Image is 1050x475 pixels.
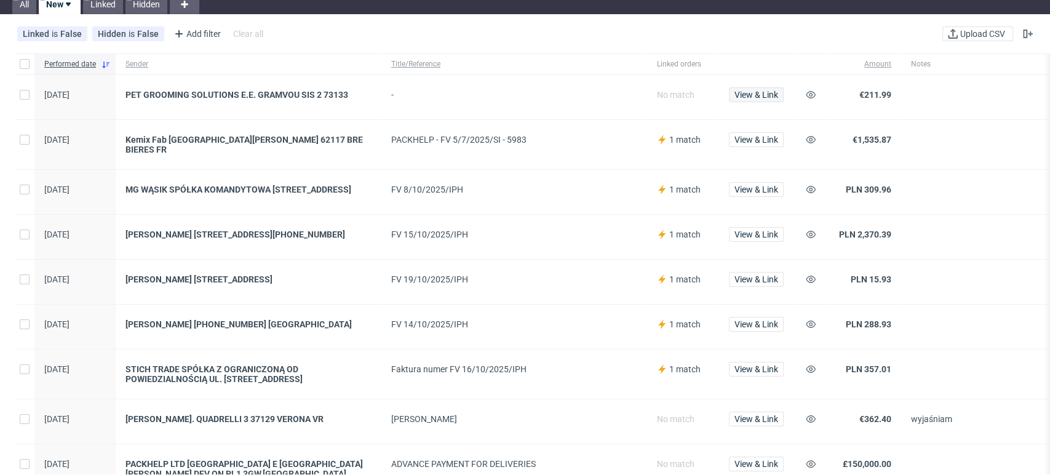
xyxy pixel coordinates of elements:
[729,87,784,102] button: View & Link
[729,227,784,242] button: View & Link
[52,29,60,39] span: is
[669,135,701,145] span: 1 match
[834,59,891,70] span: Amount
[44,230,70,239] span: [DATE]
[44,185,70,194] span: [DATE]
[729,185,784,194] a: View & Link
[729,459,784,469] a: View & Link
[859,414,891,424] span: €362.40
[391,414,637,424] div: [PERSON_NAME]
[44,90,70,100] span: [DATE]
[859,90,891,100] span: €211.99
[729,182,784,197] button: View & Link
[729,457,784,471] button: View & Link
[942,26,1013,41] button: Upload CSV
[729,135,784,145] a: View & Link
[669,230,701,239] span: 1 match
[44,364,70,374] span: [DATE]
[231,25,266,42] div: Clear all
[734,185,778,194] span: View & Link
[657,59,709,70] span: Linked orders
[729,414,784,424] a: View & Link
[125,90,372,100] a: PET GROOMING SOLUTIONS E.E. GRAMVOU SIS 2 73133
[391,274,637,284] div: FV 19/10/2025/IPH
[391,230,637,239] div: FV 15/10/2025/IPH
[734,460,778,468] span: View & Link
[729,412,784,426] button: View & Link
[44,274,70,284] span: [DATE]
[729,364,784,374] a: View & Link
[853,135,891,145] span: €1,535.87
[125,135,372,154] a: Kemix Fab [GEOGRAPHIC_DATA][PERSON_NAME] 62117 BRE BIERES FR
[125,274,372,284] a: [PERSON_NAME] [STREET_ADDRESS]
[657,90,694,100] span: No match
[734,365,778,373] span: View & Link
[734,320,778,329] span: View & Link
[44,319,70,329] span: [DATE]
[729,319,784,329] a: View & Link
[729,230,784,239] a: View & Link
[129,29,137,39] span: is
[729,272,784,287] button: View & Link
[44,59,96,70] span: Performed date
[125,59,372,70] span: Sender
[44,414,70,424] span: [DATE]
[169,24,223,44] div: Add filter
[44,459,70,469] span: [DATE]
[846,364,891,374] span: PLN 357.01
[734,230,778,239] span: View & Link
[734,90,778,99] span: View & Link
[669,319,701,329] span: 1 match
[23,29,52,39] span: Linked
[657,459,694,469] span: No match
[44,135,70,145] span: [DATE]
[729,132,784,147] button: View & Link
[657,414,694,424] span: No match
[729,317,784,332] button: View & Link
[729,362,784,377] button: View & Link
[125,319,372,329] a: [PERSON_NAME] [PHONE_NUMBER] [GEOGRAPHIC_DATA]
[846,319,891,329] span: PLN 288.93
[729,90,784,100] a: View & Link
[734,415,778,423] span: View & Link
[125,230,372,239] a: [PERSON_NAME] [STREET_ADDRESS][PHONE_NUMBER]
[669,185,701,194] span: 1 match
[125,185,372,194] a: MG WĄSIK SPÓŁKA KOMANDYTOWA [STREET_ADDRESS]
[391,364,637,374] div: Faktura numer FV 16/10/2025/IPH
[846,185,891,194] span: PLN 309.96
[669,364,701,374] span: 1 match
[125,364,372,384] a: STICH TRADE SPÓŁKA Z OGRANICZONĄ OD POWIEDZIALNOŚCIĄ UL. [STREET_ADDRESS]
[958,30,1008,38] span: Upload CSV
[391,90,637,100] div: -
[60,29,82,39] div: False
[98,29,129,39] span: Hidden
[391,135,637,145] div: PACKHELP - FV 5/7/2025/SI - 5983
[137,29,159,39] div: False
[391,59,637,70] span: Title/Reference
[851,274,891,284] span: PLN 15.93
[391,319,637,329] div: FV 14/10/2025/IPH
[669,274,701,284] span: 1 match
[839,230,891,239] span: PLN 2,370.39
[843,459,891,469] span: £150,000.00
[125,414,372,424] a: [PERSON_NAME]. QUADRELLI 3 37129 VERONA VR
[391,185,637,194] div: FV 8/10/2025/IPH
[729,274,784,284] a: View & Link
[734,135,778,144] span: View & Link
[391,459,637,469] div: ADVANCE PAYMENT FOR DELIVERIES
[734,275,778,284] span: View & Link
